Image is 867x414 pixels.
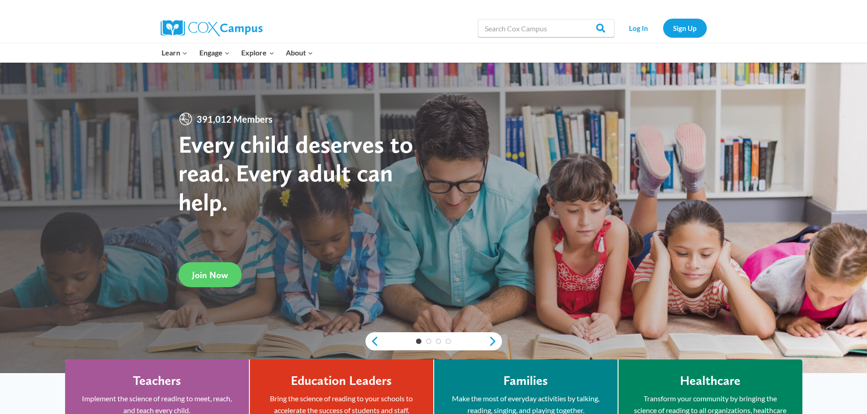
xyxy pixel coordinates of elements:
[133,373,181,389] h4: Teachers
[199,47,230,59] span: Engage
[503,373,548,389] h4: Families
[619,19,707,37] nav: Secondary Navigation
[162,47,188,59] span: Learn
[365,336,379,347] a: previous
[192,269,228,280] span: Join Now
[416,339,421,344] a: 1
[178,130,413,216] strong: Every child deserves to read. Every adult can help.
[365,332,502,350] div: content slider buttons
[619,19,659,37] a: Log In
[680,373,740,389] h4: Healthcare
[193,112,276,126] span: 391,012 Members
[291,373,392,389] h4: Education Leaders
[446,339,451,344] a: 4
[426,339,431,344] a: 2
[488,336,502,347] a: next
[156,43,319,62] nav: Primary Navigation
[478,19,614,37] input: Search Cox Campus
[178,262,242,287] a: Join Now
[161,20,263,36] img: Cox Campus
[241,47,274,59] span: Explore
[286,47,313,59] span: About
[436,339,441,344] a: 3
[663,19,707,37] a: Sign Up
